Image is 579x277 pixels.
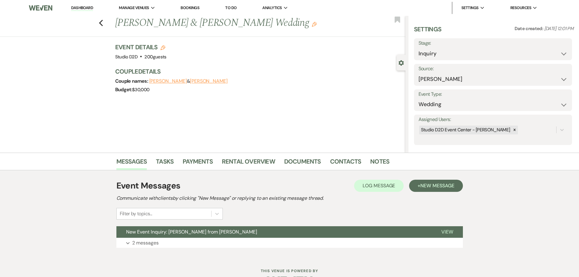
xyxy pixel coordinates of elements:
span: $30,000 [132,87,150,93]
span: Date created: [515,26,544,32]
span: Budget: [115,86,133,93]
span: Studio D2D [115,54,138,60]
label: Source: [419,64,567,73]
p: 2 messages [132,239,159,247]
label: Event Type: [419,90,567,99]
button: New Event Inquiry: [PERSON_NAME] from [PERSON_NAME] [116,226,432,238]
span: & [149,78,228,84]
button: [PERSON_NAME] [190,79,228,84]
label: Assigned Users: [419,115,567,124]
span: New Message [420,182,454,189]
a: Rental Overview [222,157,275,170]
button: Close lead details [398,60,404,65]
h1: [PERSON_NAME] & [PERSON_NAME] Wedding [115,16,345,30]
button: [PERSON_NAME] [149,79,187,84]
img: Weven Logo [29,2,52,14]
a: To Do [225,5,236,10]
h3: Couple Details [115,67,399,76]
h3: Settings [414,25,442,38]
a: Contacts [330,157,361,170]
span: Settings [461,5,479,11]
div: Studio D2D Event Center - [PERSON_NAME] [419,126,511,134]
a: Dashboard [71,5,93,11]
a: Notes [370,157,389,170]
span: Analytics [262,5,282,11]
button: View [432,226,463,238]
span: [DATE] 12:01 PM [544,26,574,32]
button: +New Message [409,180,463,192]
a: Documents [284,157,321,170]
span: 200 guests [144,54,166,60]
button: Log Message [354,180,404,192]
label: Stage: [419,39,567,48]
button: 2 messages [116,238,463,248]
span: Resources [510,5,531,11]
span: View [441,229,453,235]
div: Filter by topics... [120,210,152,217]
a: Messages [116,157,147,170]
span: Couple names: [115,78,149,84]
span: New Event Inquiry: [PERSON_NAME] from [PERSON_NAME] [126,229,257,235]
h3: Event Details [115,43,167,51]
h2: Communicate with clients by clicking "New Message" or replying to an existing message thread. [116,195,463,202]
span: Log Message [363,182,395,189]
a: Tasks [156,157,174,170]
h1: Event Messages [116,179,181,192]
a: Payments [183,157,213,170]
span: Manage Venues [119,5,149,11]
button: Edit [312,21,317,27]
a: Bookings [181,5,199,10]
